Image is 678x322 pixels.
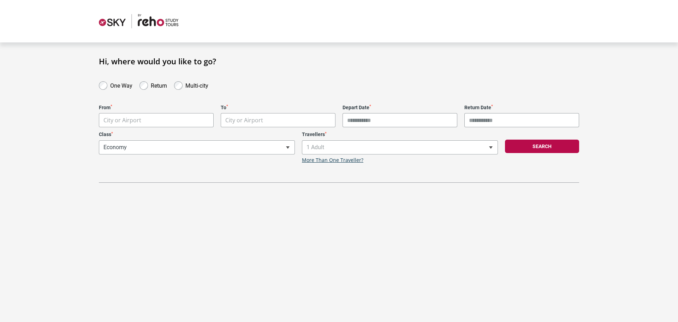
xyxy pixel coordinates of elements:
[221,113,335,127] span: City or Airport
[221,105,335,111] label: To
[185,81,208,89] label: Multi-city
[464,105,579,111] label: Return Date
[505,140,579,153] button: Search
[99,105,214,111] label: From
[99,57,579,66] h1: Hi, where would you like to go?
[221,113,335,127] span: City or Airport
[110,81,132,89] label: One Way
[99,113,213,127] span: City or Airport
[225,116,263,124] span: City or Airport
[99,131,295,137] label: Class
[151,81,167,89] label: Return
[302,140,498,154] span: 1 Adult
[99,113,214,127] span: City or Airport
[302,157,363,163] a: More Than One Traveller?
[99,140,295,154] span: Economy
[302,141,498,154] span: 1 Adult
[343,105,457,111] label: Depart Date
[103,116,141,124] span: City or Airport
[302,131,498,137] label: Travellers
[99,141,295,154] span: Economy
